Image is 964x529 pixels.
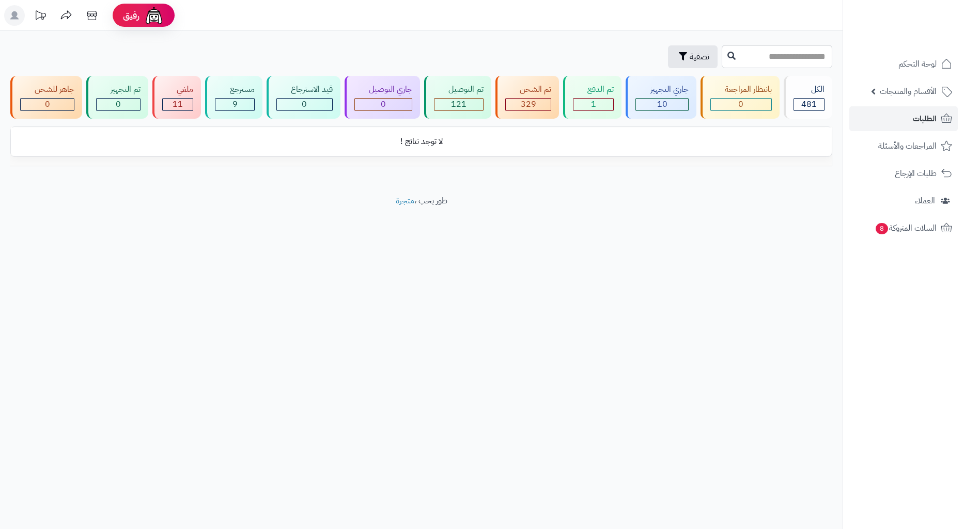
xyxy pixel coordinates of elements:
[277,99,332,110] div: 0
[451,98,467,110] span: 121
[738,98,743,110] span: 0
[849,52,958,76] a: لوحة التحكم
[354,84,412,95] div: جاري التوصيل
[8,76,84,119] a: جاهز للشحن 0
[173,98,183,110] span: 11
[215,99,254,110] div: 9
[215,84,254,95] div: مسترجع
[381,98,386,110] span: 0
[635,84,688,95] div: جاري التجهيز
[898,57,937,71] span: لوحة التحكم
[162,84,193,95] div: ملغي
[343,76,422,119] a: جاري التوصيل 0
[657,98,667,110] span: 10
[636,99,688,110] div: 10
[875,221,937,235] span: السلات المتروكة
[27,5,53,28] a: تحديثات المنصة
[875,222,889,235] span: 8
[573,84,614,95] div: تم الدفع
[434,84,484,95] div: تم التوصيل
[163,99,193,110] div: 11
[116,98,121,110] span: 0
[506,99,551,110] div: 329
[849,161,958,186] a: طلبات الإرجاع
[849,134,958,158] a: المراجعات والأسئلة
[396,195,414,207] a: متجرة
[144,5,164,26] img: ai-face.png
[894,8,954,29] img: logo-2.png
[915,194,935,208] span: العملاء
[710,84,772,95] div: بانتظار المراجعة
[21,99,74,110] div: 0
[913,111,937,126] span: الطلبات
[11,127,832,156] td: لا توجد نتائج !
[573,99,613,110] div: 1
[505,84,551,95] div: تم الشحن
[591,98,596,110] span: 1
[880,84,937,99] span: الأقسام والمنتجات
[434,99,483,110] div: 121
[232,98,238,110] span: 9
[878,139,937,153] span: المراجعات والأسئلة
[96,84,141,95] div: تم التجهيز
[782,76,834,119] a: الكل481
[422,76,493,119] a: تم التوصيل 121
[849,188,958,213] a: العملاء
[801,98,817,110] span: 481
[302,98,307,110] span: 0
[150,76,203,119] a: ملغي 11
[355,99,412,110] div: 0
[561,76,624,119] a: تم الدفع 1
[203,76,264,119] a: مسترجع 9
[711,99,771,110] div: 0
[668,45,718,68] button: تصفية
[20,84,74,95] div: جاهز للشحن
[84,76,150,119] a: تم التجهيز 0
[690,51,709,63] span: تصفية
[97,99,140,110] div: 0
[698,76,782,119] a: بانتظار المراجعة 0
[521,98,536,110] span: 329
[794,84,825,95] div: الكل
[265,76,343,119] a: قيد الاسترجاع 0
[849,216,958,241] a: السلات المتروكة8
[624,76,698,119] a: جاري التجهيز 10
[493,76,561,119] a: تم الشحن 329
[849,106,958,131] a: الطلبات
[276,84,333,95] div: قيد الاسترجاع
[895,166,937,181] span: طلبات الإرجاع
[45,98,50,110] span: 0
[123,9,139,22] span: رفيق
